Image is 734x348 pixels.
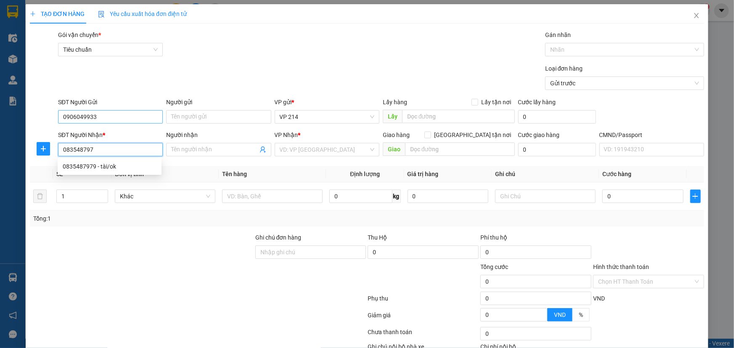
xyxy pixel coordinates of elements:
[367,294,480,308] div: Phụ thu
[408,171,439,177] span: Giá trị hàng
[383,99,407,105] span: Lấy hàng
[431,130,515,140] span: [GEOGRAPHIC_DATA] tận nơi
[98,11,105,18] img: icon
[367,311,480,325] div: Giảm giá
[98,11,187,17] span: Yêu cầu xuất hóa đơn điện tử
[33,214,284,223] div: Tổng: 1
[33,190,47,203] button: delete
[518,143,596,156] input: Cước giao hàng
[63,162,156,171] div: 0835487979 - tài/ok
[275,98,379,107] div: VP gửi
[554,311,566,318] span: VND
[690,190,701,203] button: plus
[30,11,36,17] span: plus
[58,160,162,173] div: 0835487979 - tài/ok
[383,110,402,123] span: Lấy
[518,99,556,105] label: Cước lấy hàng
[37,145,50,152] span: plus
[492,166,599,182] th: Ghi chú
[280,111,374,123] span: VP 214
[518,132,560,138] label: Cước giao hàng
[402,110,515,123] input: Dọc đường
[480,233,591,245] div: Phí thu hộ
[368,234,387,241] span: Thu Hộ
[255,245,366,259] input: Ghi chú đơn hàng
[383,142,405,156] span: Giao
[222,190,323,203] input: VD: Bàn, Ghế
[392,190,401,203] span: kg
[255,234,302,241] label: Ghi chú đơn hàng
[602,171,631,177] span: Cước hàng
[593,264,649,270] label: Hình thức thanh toán
[693,12,700,19] span: close
[480,264,508,270] span: Tổng cước
[550,77,699,90] span: Gửi trước
[260,146,266,153] span: user-add
[120,190,210,203] span: Khác
[58,32,101,38] span: Gói vận chuyển
[685,4,708,28] button: Close
[37,142,50,156] button: plus
[58,98,163,107] div: SĐT Người Gửi
[518,110,596,124] input: Cước lấy hàng
[579,311,583,318] span: %
[408,190,489,203] input: 0
[58,130,163,140] div: SĐT Người Nhận
[599,130,704,140] div: CMND/Passport
[275,132,298,138] span: VP Nhận
[495,190,596,203] input: Ghi Chú
[405,142,515,156] input: Dọc đường
[383,132,410,138] span: Giao hàng
[367,327,480,342] div: Chưa thanh toán
[166,130,271,140] div: Người nhận
[166,98,271,107] div: Người gửi
[593,295,605,302] span: VND
[63,43,158,56] span: Tiêu chuẩn
[478,98,515,107] span: Lấy tận nơi
[30,11,85,17] span: TẠO ĐƠN HÀNG
[691,193,700,200] span: plus
[56,171,63,177] span: SL
[545,32,571,38] label: Gán nhãn
[222,171,247,177] span: Tên hàng
[350,171,380,177] span: Định lượng
[545,65,583,72] label: Loại đơn hàng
